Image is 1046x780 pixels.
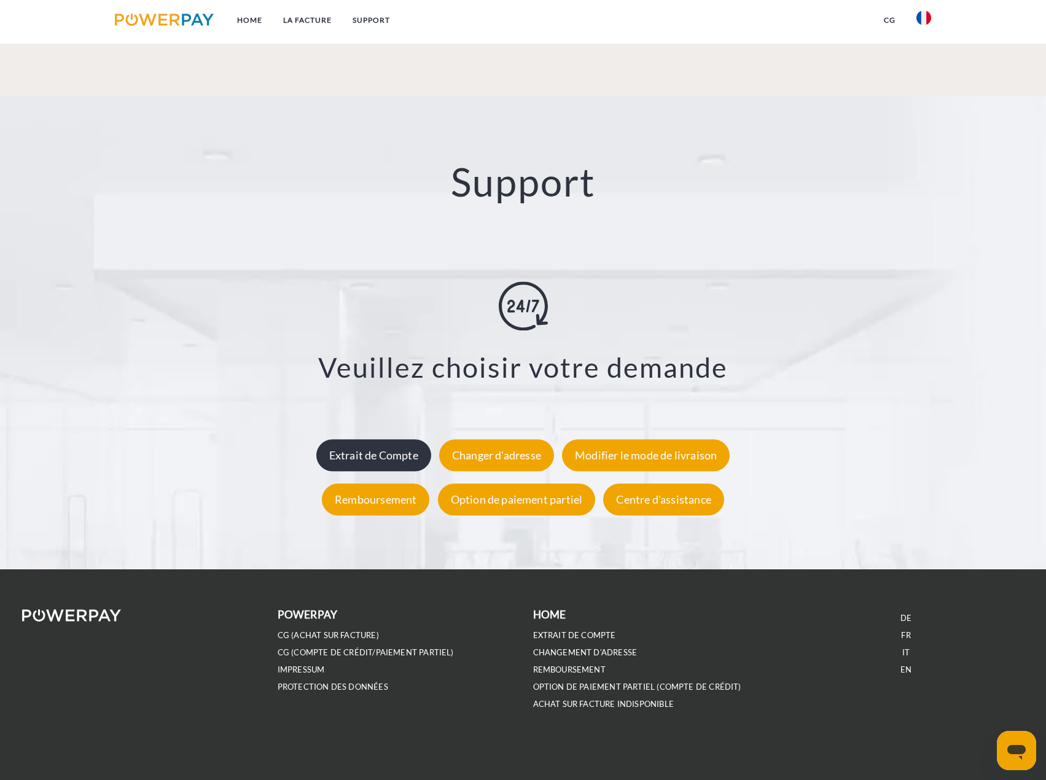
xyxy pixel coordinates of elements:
div: Modifier le mode de livraison [562,439,730,471]
img: logo-powerpay-white.svg [22,609,121,622]
a: CG (Compte de crédit/paiement partiel) [278,647,454,658]
a: DE [900,613,911,623]
a: OPTION DE PAIEMENT PARTIEL (Compte de crédit) [533,682,741,692]
div: Extrait de Compte [316,439,431,471]
a: Extrait de Compte [313,448,434,462]
div: Option de paiement partiel [438,483,596,515]
div: Centre d'assistance [603,483,724,515]
div: Remboursement [322,483,429,515]
b: POWERPAY [278,608,337,621]
a: FR [901,630,910,641]
a: CG [873,9,906,31]
a: ACHAT SUR FACTURE INDISPONIBLE [533,699,674,709]
img: online-shopping.svg [499,281,548,330]
a: EXTRAIT DE COMPTE [533,630,616,641]
a: IT [902,647,910,658]
a: Home [227,9,273,31]
a: Changer d'adresse [436,448,557,462]
a: EN [900,665,911,675]
a: Support [342,9,400,31]
b: Home [533,608,566,621]
div: Changer d'adresse [439,439,554,471]
h3: Veuillez choisir votre demande [68,350,978,384]
a: IMPRESSUM [278,665,325,675]
h2: Support [52,158,994,206]
a: Option de paiement partiel [435,493,599,506]
a: Remboursement [319,493,432,506]
a: Modifier le mode de livraison [559,448,733,462]
img: fr [916,10,931,25]
a: REMBOURSEMENT [533,665,606,675]
a: CG (achat sur facture) [278,630,379,641]
img: logo-powerpay.svg [115,14,214,26]
iframe: Bouton de lancement de la fenêtre de messagerie [997,731,1036,770]
a: LA FACTURE [273,9,342,31]
a: Centre d'assistance [600,493,727,506]
a: Changement d'adresse [533,647,638,658]
a: PROTECTION DES DONNÉES [278,682,388,692]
